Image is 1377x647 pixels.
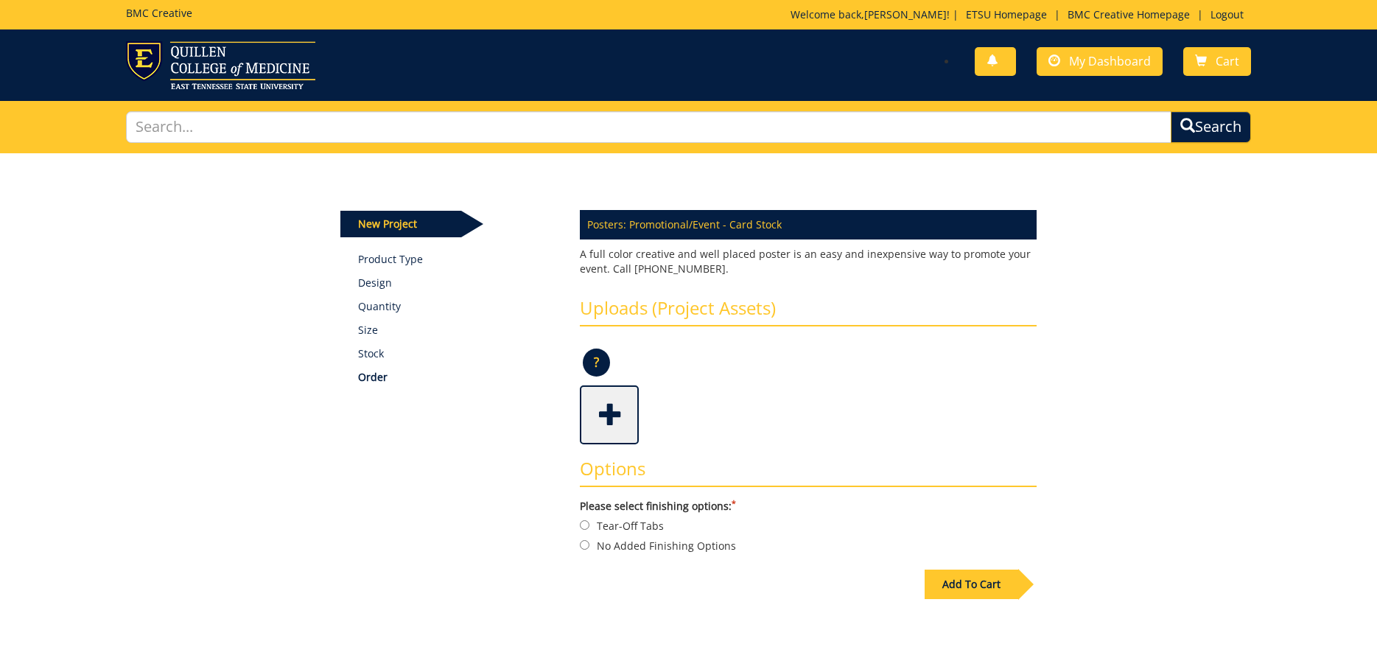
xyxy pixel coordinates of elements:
[791,7,1251,22] p: Welcome back, ! | | |
[580,247,1037,276] p: A full color creative and well placed poster is an easy and inexpensive way to promote your event...
[580,517,1037,534] label: Tear-Off Tabs
[126,111,1172,143] input: Search...
[1171,111,1251,143] button: Search
[1069,53,1151,69] span: My Dashboard
[358,299,558,314] p: Quantity
[126,41,315,89] img: ETSU logo
[959,7,1054,21] a: ETSU Homepage
[1203,7,1251,21] a: Logout
[1183,47,1251,76] a: Cart
[580,520,589,530] input: Tear-Off Tabs
[580,540,589,550] input: No Added Finishing Options
[925,570,1018,599] div: Add To Cart
[580,298,1037,326] h3: Uploads (Project Assets)
[1216,53,1239,69] span: Cart
[583,349,610,377] p: ?
[580,499,1037,514] label: Please select finishing options:
[358,252,558,267] a: Product Type
[358,276,558,290] p: Design
[358,370,558,385] p: Order
[580,537,1037,553] label: No Added Finishing Options
[358,323,558,338] p: Size
[580,459,1037,487] h3: Options
[1060,7,1197,21] a: BMC Creative Homepage
[340,211,461,237] p: New Project
[580,210,1037,239] p: Posters: Promotional/Event - Card Stock
[126,7,192,18] h5: BMC Creative
[358,346,558,361] p: Stock
[864,7,947,21] a: [PERSON_NAME]
[1037,47,1163,76] a: My Dashboard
